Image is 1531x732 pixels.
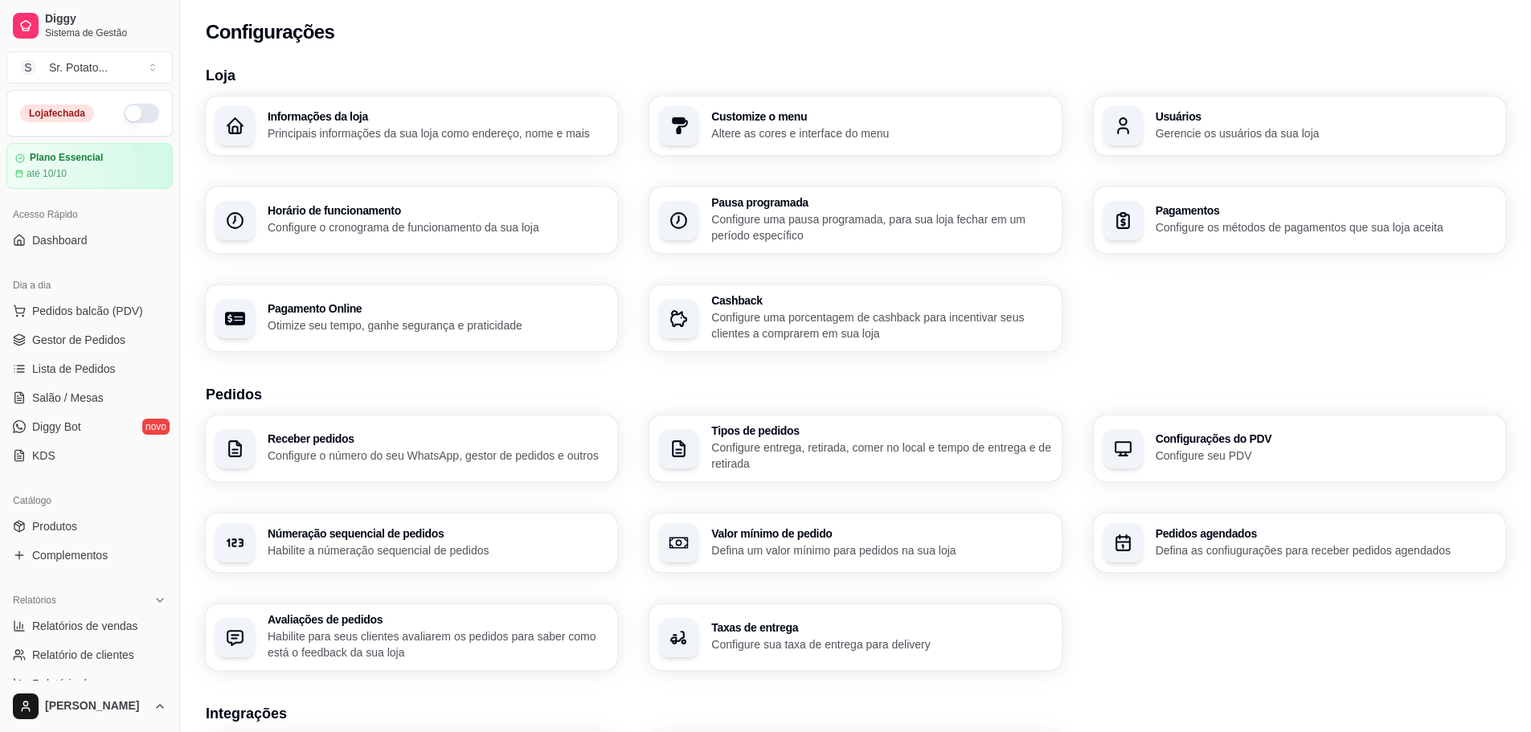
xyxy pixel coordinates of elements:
[27,167,67,180] article: até 10/10
[649,96,1061,155] button: Customize o menuAltere as cores e interface do menu
[268,125,608,141] p: Principais informações da sua loja como endereço, nome e mais
[6,385,173,411] a: Salão / Mesas
[32,618,138,634] span: Relatórios de vendas
[32,518,77,534] span: Produtos
[711,440,1051,472] p: Configure entrega, retirada, comer no local e tempo de entrega e de retirada
[649,187,1061,253] button: Pausa programadaConfigure uma pausa programada, para sua loja fechar em um período específico
[6,443,173,468] a: KDS
[1156,542,1496,558] p: Defina as confiugurações para receber pedidos agendados
[268,448,608,464] p: Configure o número do seu WhatsApp, gestor de pedidos e outros
[1156,448,1496,464] p: Configure seu PDV
[6,542,173,568] a: Complementos
[30,152,103,164] article: Plano Essencial
[20,104,94,122] div: Loja fechada
[49,59,108,76] div: Sr. Potato ...
[206,513,617,572] button: Númeração sequencial de pedidosHabilite a númeração sequencial de pedidos
[649,604,1061,670] button: Taxas de entregaConfigure sua taxa de entrega para delivery
[649,285,1061,351] button: CashbackConfigure uma porcentagem de cashback para incentivar seus clientes a comprarem em sua loja
[32,390,104,406] span: Salão / Mesas
[6,613,173,639] a: Relatórios de vendas
[45,27,166,39] span: Sistema de Gestão
[268,433,608,444] h3: Receber pedidos
[268,219,608,235] p: Configure o cronograma de funcionamento da sua loja
[6,6,173,45] a: DiggySistema de Gestão
[206,604,617,670] button: Avaliações de pedidosHabilite para seus clientes avaliarem os pedidos para saber como está o feed...
[20,59,36,76] span: S
[711,542,1051,558] p: Defina um valor mínimo para pedidos na sua loja
[268,542,608,558] p: Habilite a númeração sequencial de pedidos
[124,104,159,123] button: Alterar Status
[206,19,334,45] h2: Configurações
[1094,415,1505,481] button: Configurações do PDVConfigure seu PDV
[1156,528,1496,539] h3: Pedidos agendados
[45,699,147,714] span: [PERSON_NAME]
[1094,513,1505,572] button: Pedidos agendadosDefina as confiugurações para receber pedidos agendados
[206,383,1505,406] h3: Pedidos
[1156,111,1496,122] h3: Usuários
[1156,219,1496,235] p: Configure os métodos de pagamentos que sua loja aceita
[711,125,1051,141] p: Altere as cores e interface do menu
[32,332,125,348] span: Gestor de Pedidos
[6,687,173,726] button: [PERSON_NAME]
[32,547,108,563] span: Complementos
[6,642,173,668] a: Relatório de clientes
[268,303,608,314] h3: Pagamento Online
[206,415,617,481] button: Receber pedidosConfigure o número do seu WhatsApp, gestor de pedidos e outros
[268,205,608,216] h3: Horário de funcionamento
[649,513,1061,572] button: Valor mínimo de pedidoDefina um valor mínimo para pedidos na sua loja
[268,111,608,122] h3: Informações da loja
[711,425,1051,436] h3: Tipos de pedidos
[711,636,1051,652] p: Configure sua taxa de entrega para delivery
[711,111,1051,122] h3: Customize o menu
[6,356,173,382] a: Lista de Pedidos
[32,676,129,692] span: Relatório de mesas
[206,702,1505,725] h3: Integrações
[649,415,1061,481] button: Tipos de pedidosConfigure entrega, retirada, comer no local e tempo de entrega e de retirada
[32,448,55,464] span: KDS
[1156,433,1496,444] h3: Configurações do PDV
[1094,187,1505,253] button: PagamentosConfigure os métodos de pagamentos que sua loja aceita
[268,528,608,539] h3: Númeração sequencial de pedidos
[32,419,81,435] span: Diggy Bot
[32,361,116,377] span: Lista de Pedidos
[6,143,173,189] a: Plano Essencialaté 10/10
[268,317,608,333] p: Otimize seu tempo, ganhe segurança e praticidade
[6,51,173,84] button: Select a team
[13,594,56,607] span: Relatórios
[711,295,1051,306] h3: Cashback
[6,671,173,697] a: Relatório de mesas
[32,303,143,319] span: Pedidos balcão (PDV)
[6,272,173,298] div: Dia a dia
[268,614,608,625] h3: Avaliações de pedidos
[268,628,608,660] p: Habilite para seus clientes avaliarem os pedidos para saber como está o feedback da sua loja
[45,12,166,27] span: Diggy
[6,298,173,324] button: Pedidos balcão (PDV)
[32,232,88,248] span: Dashboard
[6,202,173,227] div: Acesso Rápido
[711,309,1051,341] p: Configure uma porcentagem de cashback para incentivar seus clientes a comprarem em sua loja
[711,622,1051,633] h3: Taxas de entrega
[1094,96,1505,155] button: UsuáriosGerencie os usuários da sua loja
[711,211,1051,243] p: Configure uma pausa programada, para sua loja fechar em um período específico
[32,647,134,663] span: Relatório de clientes
[206,96,617,155] button: Informações da lojaPrincipais informações da sua loja como endereço, nome e mais
[1156,205,1496,216] h3: Pagamentos
[206,285,617,351] button: Pagamento OnlineOtimize seu tempo, ganhe segurança e praticidade
[6,227,173,253] a: Dashboard
[206,187,617,253] button: Horário de funcionamentoConfigure o cronograma de funcionamento da sua loja
[6,414,173,440] a: Diggy Botnovo
[6,327,173,353] a: Gestor de Pedidos
[711,197,1051,208] h3: Pausa programada
[6,513,173,539] a: Produtos
[1156,125,1496,141] p: Gerencie os usuários da sua loja
[711,528,1051,539] h3: Valor mínimo de pedido
[6,488,173,513] div: Catálogo
[206,64,1505,87] h3: Loja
